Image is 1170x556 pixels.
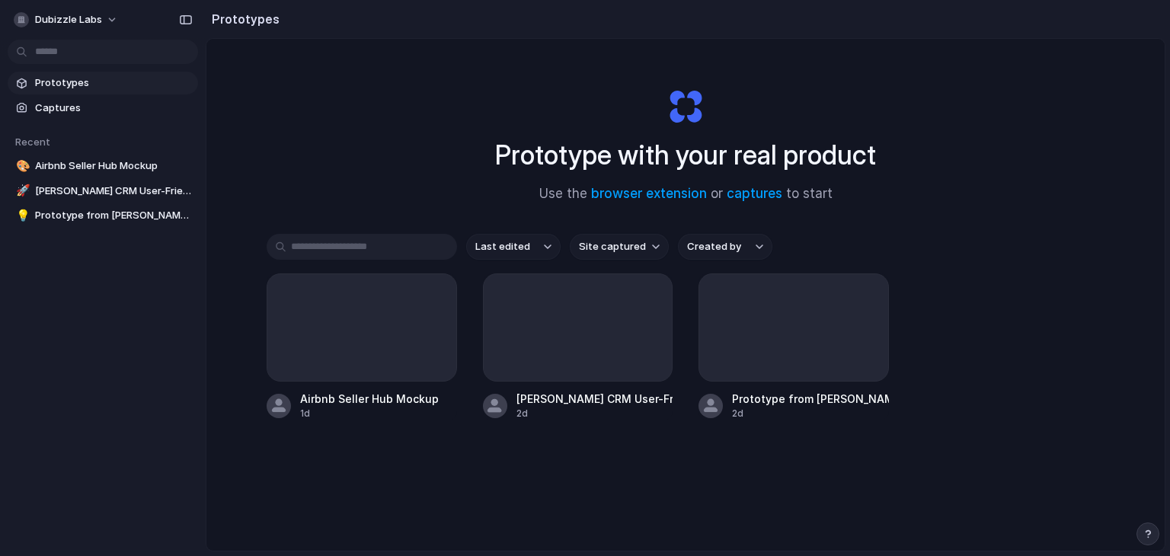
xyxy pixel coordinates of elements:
[300,407,439,420] div: 1d
[570,234,669,260] button: Site captured
[35,158,192,174] span: Airbnb Seller Hub Mockup
[8,204,198,227] a: 💡Prototype from [PERSON_NAME] CRM Dashboard
[539,184,833,204] span: Use the or to start
[732,407,889,420] div: 2d
[732,391,889,407] div: Prototype from [PERSON_NAME] CRM Dashboard
[8,180,198,203] a: 🚀[PERSON_NAME] CRM User-Friendly Dashboard
[8,155,198,177] a: 🎨Airbnb Seller Hub Mockup
[591,186,707,201] a: browser extension
[8,72,198,94] a: Prototypes
[35,208,192,223] span: Prototype from [PERSON_NAME] CRM Dashboard
[14,158,29,174] button: 🎨
[14,208,29,223] button: 💡
[14,184,29,199] button: 🚀
[698,273,889,420] a: Prototype from [PERSON_NAME] CRM Dashboard2d
[16,158,27,175] div: 🎨
[35,12,102,27] span: Dubizzle Labs
[678,234,772,260] button: Created by
[35,184,192,199] span: [PERSON_NAME] CRM User-Friendly Dashboard
[466,234,561,260] button: Last edited
[267,273,457,420] a: Airbnb Seller Hub Mockup1d
[15,136,50,148] span: Recent
[35,75,192,91] span: Prototypes
[16,207,27,225] div: 💡
[516,407,673,420] div: 2d
[35,101,192,116] span: Captures
[8,97,198,120] a: Captures
[300,391,439,407] div: Airbnb Seller Hub Mockup
[687,239,741,254] span: Created by
[206,10,280,28] h2: Prototypes
[495,135,876,175] h1: Prototype with your real product
[579,239,646,254] span: Site captured
[727,186,782,201] a: captures
[8,8,126,32] button: Dubizzle Labs
[516,391,673,407] div: [PERSON_NAME] CRM User-Friendly Dashboard
[475,239,530,254] span: Last edited
[483,273,673,420] a: [PERSON_NAME] CRM User-Friendly Dashboard2d
[16,182,27,200] div: 🚀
